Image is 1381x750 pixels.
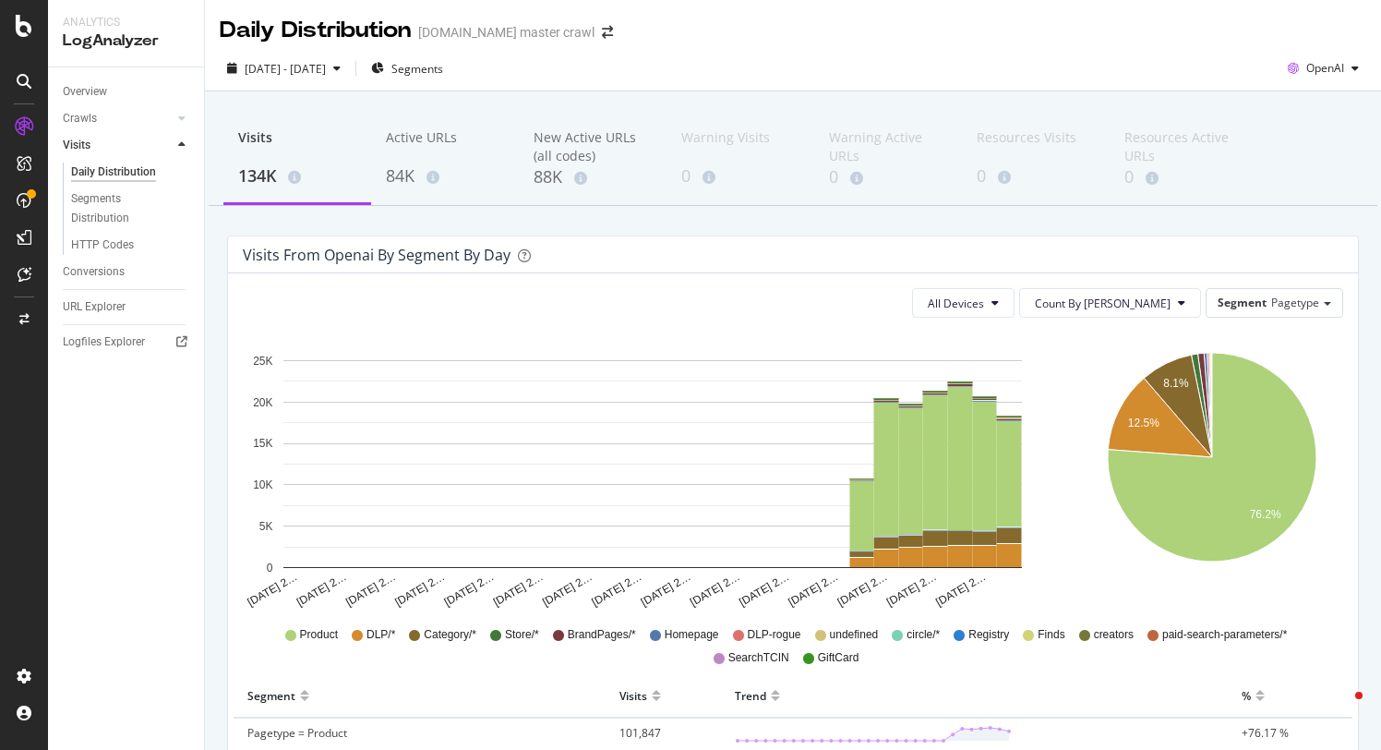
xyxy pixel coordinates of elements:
text: 12.5% [1128,417,1159,429]
span: 101,847 [619,725,661,741]
span: Store/* [505,627,539,643]
div: 0 [977,164,1095,188]
span: All Devices [928,296,984,311]
span: Finds [1038,627,1064,643]
div: Visits [238,128,356,163]
div: URL Explorer [63,297,126,317]
text: 15K [253,438,272,451]
div: Daily Distribution [71,163,156,182]
span: GiftCard [818,650,859,666]
text: 76.2% [1250,509,1281,522]
span: paid-search-parameters/* [1162,627,1287,643]
span: Count By Day [1035,296,1171,311]
span: Segment [1218,295,1267,310]
div: 84K [386,164,504,188]
span: Pagetype = Product [247,725,347,741]
div: % [1242,681,1251,710]
div: 0 [681,164,799,188]
div: New Active URLs (all codes) [534,128,652,165]
text: 10K [253,478,272,491]
iframe: Intercom live chat [1318,687,1363,732]
span: BrandPages/* [568,627,636,643]
div: Daily Distribution [220,15,411,46]
div: arrow-right-arrow-left [602,26,613,39]
span: Pagetype [1271,295,1319,310]
span: DLP-rogue [748,627,801,643]
div: Visits [619,681,647,710]
span: Product [300,627,338,643]
span: [DATE] - [DATE] [245,61,326,77]
div: 88K [534,165,652,189]
div: Resources Visits [977,128,1095,163]
span: Registry [968,627,1009,643]
div: Conversions [63,262,125,282]
div: Visits [63,136,90,155]
div: Trend [735,681,766,710]
div: [DOMAIN_NAME] master crawl [418,23,594,42]
div: HTTP Codes [71,236,134,255]
div: Crawls [63,109,97,128]
a: URL Explorer [63,297,191,317]
div: Overview [63,82,107,102]
button: [DATE] - [DATE] [220,54,348,83]
div: 0 [1124,165,1243,189]
a: Segments Distribution [71,189,191,228]
span: OpenAI [1306,60,1344,76]
button: All Devices [912,288,1015,318]
div: Segment [247,681,295,710]
text: 5K [259,520,273,533]
a: Overview [63,82,191,102]
a: Logfiles Explorer [63,333,191,352]
span: circle/* [907,627,940,643]
div: LogAnalyzer [63,30,189,52]
text: 25K [253,355,272,368]
div: Warning Active URLs [829,128,947,165]
div: 0 [829,165,947,189]
svg: A chart. [243,333,1063,610]
button: OpenAI [1280,54,1366,83]
span: SearchTCIN [728,650,789,666]
svg: A chart. [1082,333,1343,610]
div: Active URLs [386,128,504,163]
span: undefined [830,627,879,643]
a: HTTP Codes [71,236,191,255]
button: Count By [PERSON_NAME] [1019,288,1201,318]
text: 8.1% [1163,377,1189,390]
span: Category/* [424,627,476,643]
span: +76.17 % [1242,725,1289,741]
div: Resources Active URLs [1124,128,1243,165]
div: 134K [238,164,356,188]
div: Logfiles Explorer [63,333,145,352]
button: Segments [364,54,450,83]
a: Visits [63,136,173,155]
span: creators [1094,627,1134,643]
a: Daily Distribution [71,163,191,182]
div: Segments Distribution [71,189,174,228]
span: Homepage [665,627,719,643]
div: Visits from openai by Segment by Day [243,246,510,264]
a: Crawls [63,109,173,128]
span: DLP/* [366,627,395,643]
a: Conversions [63,262,191,282]
text: 20K [253,396,272,409]
div: Warning Visits [681,128,799,163]
div: Analytics [63,15,189,30]
span: Segments [391,61,443,77]
text: 0 [267,562,273,575]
